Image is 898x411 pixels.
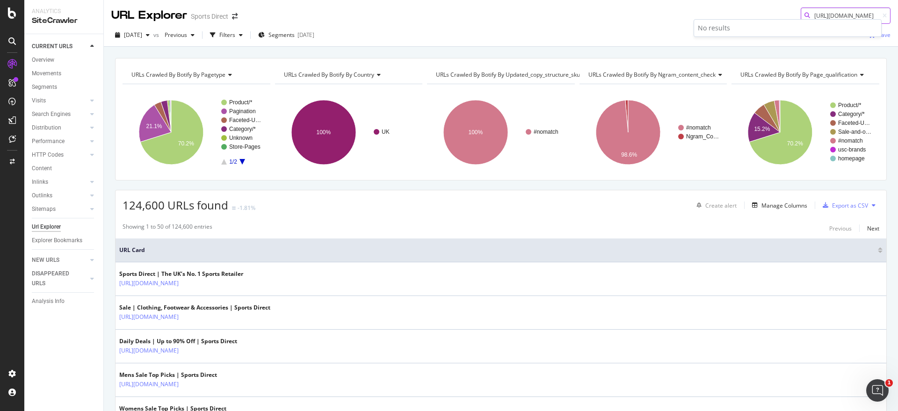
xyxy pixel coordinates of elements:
[119,270,243,278] div: Sports Direct | The UK’s No. 1 Sports Retailer
[32,191,87,201] a: Outlinks
[32,123,87,133] a: Distribution
[161,31,187,39] span: Previous
[119,312,179,322] a: [URL][DOMAIN_NAME]
[686,124,711,131] text: #nomatch
[32,15,96,26] div: SiteCrawler
[32,69,97,79] a: Movements
[469,129,483,136] text: 100%
[838,111,865,117] text: Category/*
[232,13,238,20] div: arrow-right-arrow-left
[32,7,96,15] div: Analytics
[434,67,597,82] h4: URLs Crawled By Botify By updated_copy_structure_skus
[761,202,807,209] div: Manage Columns
[219,31,235,39] div: Filters
[867,223,879,234] button: Next
[838,155,865,162] text: homepage
[123,92,270,173] svg: A chart.
[754,126,770,132] text: 15.2%
[32,204,87,214] a: Sitemaps
[32,150,64,160] div: HTTP Codes
[130,67,262,82] h4: URLs Crawled By Botify By pagetype
[436,71,583,79] span: URLs Crawled By Botify By updated_copy_structure_skus
[32,255,87,265] a: NEW URLS
[866,379,889,402] iframe: Intercom live chat
[838,129,871,135] text: Sale-and-o…
[739,67,871,82] h4: URLs Crawled By Botify By page_qualification
[32,42,87,51] a: CURRENT URLS
[32,177,48,187] div: Inlinks
[693,198,737,213] button: Create alert
[316,129,331,136] text: 100%
[254,28,318,43] button: Segments[DATE]
[119,303,270,312] div: Sale | Clothing, Footwear & Accessories | Sports Direct
[32,296,97,306] a: Analysis Info
[229,108,256,115] text: Pagination
[32,55,97,65] a: Overview
[275,92,423,173] svg: A chart.
[32,236,82,245] div: Explorer Bookmarks
[32,269,79,288] div: DISAPPEARED URLS
[229,99,253,106] text: Product/*
[382,129,390,135] text: UK
[146,123,162,130] text: 21.1%
[32,137,87,146] a: Performance
[229,159,237,165] text: 1/2
[867,224,879,232] div: Next
[829,224,852,232] div: Previous
[238,204,255,212] div: -1.81%
[123,223,212,234] div: Showing 1 to 50 of 124,600 entries
[819,198,868,213] button: Export as CSV
[32,269,87,288] a: DISAPPEARED URLS
[740,71,857,79] span: URLs Crawled By Botify By page_qualification
[427,92,575,173] svg: A chart.
[32,222,97,232] a: Url Explorer
[838,120,870,126] text: Faceted-U…
[119,380,179,389] a: [URL][DOMAIN_NAME]
[32,96,46,106] div: Visits
[32,222,61,232] div: Url Explorer
[698,23,877,33] div: No results
[829,223,852,234] button: Previous
[229,126,256,132] text: Category/*
[191,12,228,21] div: Sports Direct
[111,28,153,43] button: [DATE]
[119,371,219,379] div: Mens Sale Top Picks | Sports Direct
[878,31,891,39] div: Save
[32,296,65,306] div: Analysis Info
[124,31,142,39] span: 2025 Aug. 31st
[32,123,61,133] div: Distribution
[119,346,179,355] a: [URL][DOMAIN_NAME]
[297,31,314,39] div: [DATE]
[153,31,161,39] span: vs
[32,191,52,201] div: Outlinks
[32,164,97,173] a: Content
[119,279,179,288] a: [URL][DOMAIN_NAME]
[206,28,246,43] button: Filters
[534,129,558,135] text: #nomatch
[32,82,97,92] a: Segments
[731,92,879,173] svg: A chart.
[32,42,72,51] div: CURRENT URLS
[282,67,414,82] h4: URLs Crawled By Botify By country
[229,117,261,123] text: Faceted-U…
[705,202,737,209] div: Create alert
[579,92,727,173] svg: A chart.
[838,102,862,108] text: Product/*
[686,133,719,140] text: Ngram_Co…
[32,109,87,119] a: Search Engines
[885,379,893,387] span: 1
[131,71,225,79] span: URLs Crawled By Botify By pagetype
[748,200,807,211] button: Manage Columns
[32,137,65,146] div: Performance
[32,164,52,173] div: Content
[621,151,637,158] text: 98.6%
[787,140,803,147] text: 70.2%
[111,7,187,23] div: URL Explorer
[801,7,891,24] input: Find a URL
[284,71,374,79] span: URLs Crawled By Botify By country
[32,109,71,119] div: Search Engines
[32,204,56,214] div: Sitemaps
